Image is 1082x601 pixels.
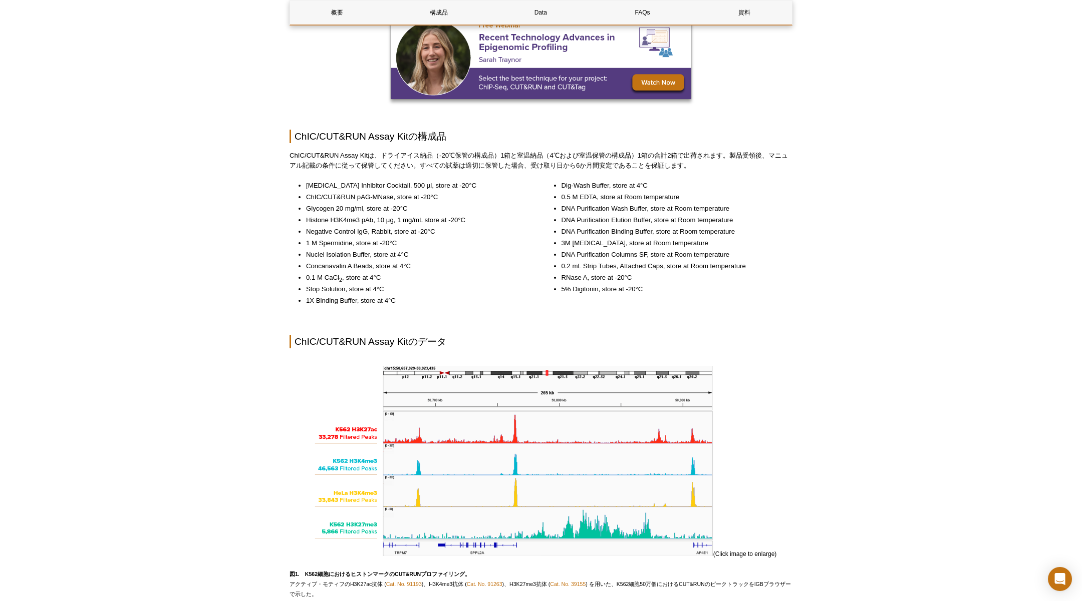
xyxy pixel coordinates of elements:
[562,227,783,237] li: DNA Purification Binding Buffer, store at Room temperature
[306,238,527,248] li: 1 M Spermidine, store at -20°C
[306,273,527,283] li: 0.1 M CaCl , store at 4°C
[697,1,791,25] a: 資料
[562,284,783,294] li: 5% Digitonin, store at -20°C
[290,151,792,171] p: ChIC/CUT&RUN Assay Kitは、ドライアイス納品（-20℃保管の構成品）1箱と室温納品（4℃および室温保管の構成品）1箱の合計2箱で出荷されます。製品受領後、マニュアル記載の条件...
[392,1,486,25] a: 構成品
[306,181,527,191] li: [MEDICAL_DATA] Inhibitor Cocktail, 500 µl, store at -20°C
[391,17,691,99] img: Free Webinar
[290,1,384,25] a: 概要
[562,273,783,283] li: RNase A, store at -20°C
[596,1,690,25] a: FAQs
[306,366,713,556] img: CUT&RUN data
[306,215,527,225] li: Histone H3K4me3 pAb, 10 µg, 1 mg/mL store at -20°C
[306,192,527,202] li: ChIC/CUT&RUN pAG-MNase, store at -20°C
[562,204,783,214] li: DNA Purification Wash Buffer, store at Room temperature
[290,571,791,597] span: アクティブ・モティフのH3K27ac抗体 ( )、H3K4me3抗体 ( )、H3K27me3抗体 ( ) を用いた、K562細胞50万個におけるCUT&RUNのピークトラックをIGBブラウザー...
[550,581,586,587] a: Cat. No. 39155
[391,17,691,102] a: Free Webinar Comparing ChIP, CUT&Tag and CUT&RUN
[306,227,527,237] li: Negative Control IgG, Rabbit, store at -20°C
[562,181,783,191] li: Dig-Wash Buffer, store at 4°C
[386,581,422,587] a: Cat. No. 91193
[306,296,527,306] li: 1X Binding Buffer, store at 4°C
[562,238,783,248] li: 3M [MEDICAL_DATA], store at Room temperature
[306,284,527,294] li: Stop Solution, store at 4°C
[290,130,792,143] h2: ChIC/CUT&RUN Assay Kitの構成品
[306,204,527,214] li: Glycogen 20 mg/ml, store at -20°C
[290,335,792,348] h2: ChIC/CUT&RUN Assay Kitのデータ
[562,192,783,202] li: 0.5 M EDTA, store at Room temperature
[562,215,783,225] li: DNA Purification Elution Buffer, store at Room temperature
[467,581,502,587] a: Cat. No. 91263
[1048,567,1072,591] div: Open Intercom Messenger
[306,261,527,271] li: Concanavalin A Beads, store at 4°C
[290,366,792,559] div: (Click image to enlarge)
[493,1,588,25] a: Data
[562,261,783,271] li: 0.2 mL Strip Tubes, Attached Caps, store at Room temperature
[306,250,527,260] li: Nuclei Isolation Buffer, store at 4°C
[562,250,783,260] li: DNA Purification Columns SF, store at Room temperature
[339,277,342,283] sub: 2
[290,571,470,577] strong: 図1. K562細胞におけるヒストンマークのCUT&RUNプロファイリング。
